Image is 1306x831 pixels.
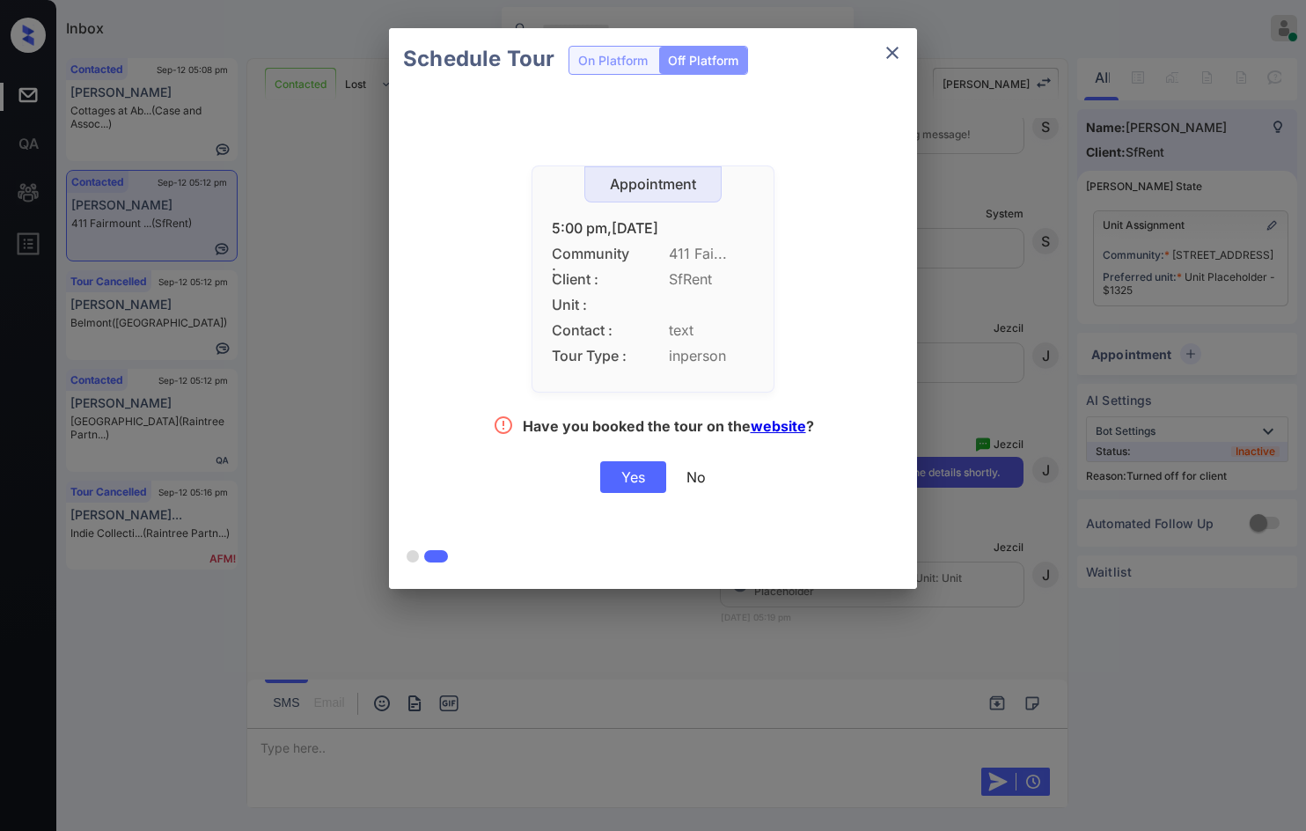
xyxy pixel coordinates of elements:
[552,246,631,262] span: Community :
[552,322,631,339] span: Contact :
[669,322,754,339] span: text
[669,348,754,364] span: inperson
[669,246,754,262] span: 411 Fai...
[523,417,814,439] div: Have you booked the tour on the ?
[875,35,910,70] button: close
[552,271,631,288] span: Client :
[600,461,666,493] div: Yes
[751,417,806,435] a: website
[552,348,631,364] span: Tour Type :
[389,28,569,90] h2: Schedule Tour
[686,468,706,486] div: No
[552,297,631,313] span: Unit :
[552,220,754,237] div: 5:00 pm,[DATE]
[669,271,754,288] span: SfRent
[585,176,721,193] div: Appointment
